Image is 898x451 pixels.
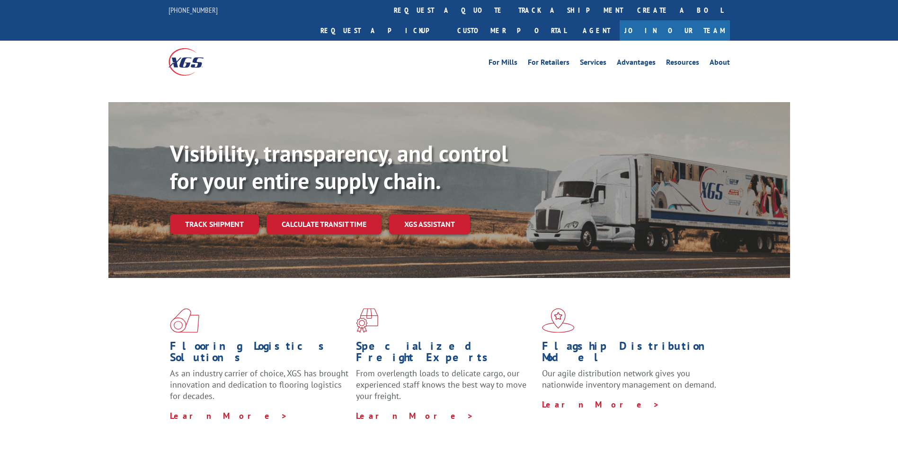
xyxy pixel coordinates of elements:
a: Agent [573,20,620,41]
a: Request a pickup [313,20,450,41]
a: Resources [666,59,699,69]
b: Visibility, transparency, and control for your entire supply chain. [170,139,508,195]
span: Our agile distribution network gives you nationwide inventory management on demand. [542,368,716,390]
a: Join Our Team [620,20,730,41]
a: XGS ASSISTANT [389,214,470,234]
h1: Flooring Logistics Solutions [170,340,349,368]
a: Learn More > [170,410,288,421]
a: [PHONE_NUMBER] [169,5,218,15]
a: Customer Portal [450,20,573,41]
img: xgs-icon-focused-on-flooring-red [356,308,378,333]
a: Track shipment [170,214,259,234]
a: Learn More > [356,410,474,421]
a: Calculate transit time [267,214,382,234]
img: xgs-icon-flagship-distribution-model-red [542,308,575,333]
a: For Retailers [528,59,569,69]
h1: Specialized Freight Experts [356,340,535,368]
a: Services [580,59,606,69]
p: From overlength loads to delicate cargo, our experienced staff knows the best way to move your fr... [356,368,535,410]
h1: Flagship Distribution Model [542,340,721,368]
span: As an industry carrier of choice, XGS has brought innovation and dedication to flooring logistics... [170,368,348,401]
a: Learn More > [542,399,660,410]
a: Advantages [617,59,656,69]
a: About [710,59,730,69]
img: xgs-icon-total-supply-chain-intelligence-red [170,308,199,333]
a: For Mills [489,59,517,69]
